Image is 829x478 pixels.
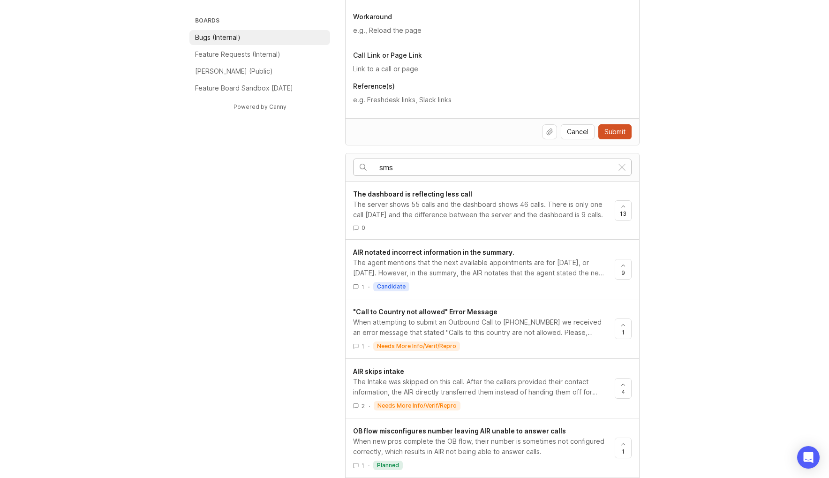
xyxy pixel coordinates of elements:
h3: Boards [193,15,330,28]
a: AIR notated incorrect information in the summary.The agent mentions that the next available appoi... [353,247,615,291]
button: 9 [615,259,632,280]
span: Cancel [567,127,588,137]
a: AIR skips intakeThe Intake was skipped on this call. After the callers provided their contact inf... [353,366,615,410]
span: 0 [362,224,365,232]
span: 4 [621,388,625,396]
div: · [368,462,369,470]
div: When new pros complete the OB flow, their number is sometimes not configured correctly, which res... [353,436,607,457]
div: · [369,402,370,410]
button: Submit [598,124,632,139]
span: Submit [604,127,626,137]
p: candidate [377,283,406,290]
a: Powered by Canny [232,101,288,112]
p: Call Link or Page Link [353,51,632,60]
input: Link to a call or page [353,64,632,74]
button: Cancel [561,124,595,139]
span: 1 [362,283,364,291]
div: The server shows 55 calls and the dashboard shows 46 calls. There is only one call [DATE] and the... [353,199,607,220]
p: needs more info/verif/repro [377,402,457,410]
div: The Intake was skipped on this call. After the callers provided their contact information, the AI... [353,377,607,397]
span: 2 [362,402,365,410]
a: "Call to Country not allowed" Error MessageWhen attempting to submit an Outbound Call to [PHONE_N... [353,307,615,351]
p: Bugs (Internal) [195,33,241,42]
div: When attempting to submit an Outbound Call to [PHONE_NUMBER] we received an error message that st... [353,317,607,338]
span: 1 [622,448,625,455]
button: 1 [615,438,632,458]
span: AIR notated incorrect information in the summary. [353,248,514,256]
span: 13 [620,210,626,218]
span: "Call to Country not allowed" Error Message [353,308,497,316]
p: [PERSON_NAME] (Public) [195,67,273,76]
p: needs more info/verif/repro [377,342,456,350]
span: AIR skips intake [353,367,404,375]
div: Open Intercom Messenger [797,446,820,469]
span: 1 [362,342,364,350]
span: The dashboard is reflecting less call [353,190,472,198]
a: [PERSON_NAME] (Public) [189,64,330,79]
input: Search… [379,162,613,173]
button: Upload file [542,124,557,139]
span: 1 [622,328,625,336]
a: The dashboard is reflecting less callThe server shows 55 calls and the dashboard shows 46 calls. ... [353,189,615,232]
span: 9 [621,269,625,277]
button: 1 [615,319,632,339]
p: Reference(s) [353,82,632,91]
div: The agent mentions that the next available appointments are for [DATE], or [DATE]. However, in th... [353,258,607,278]
p: Feature Board Sandbox [DATE] [195,83,293,93]
span: 1 [362,462,364,470]
div: · [368,283,369,291]
p: planned [377,462,399,469]
a: OB flow misconfigures number leaving AIR unable to answer callsWhen new pros complete the OB flow... [353,426,615,470]
button: 4 [615,378,632,399]
p: Feature Requests (Internal) [195,50,280,59]
div: · [368,342,369,350]
span: OB flow misconfigures number leaving AIR unable to answer calls [353,427,566,435]
a: Feature Requests (Internal) [189,47,330,62]
button: 13 [615,200,632,221]
a: Feature Board Sandbox [DATE] [189,81,330,96]
a: Bugs (Internal) [189,30,330,45]
p: Workaround [353,12,632,22]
